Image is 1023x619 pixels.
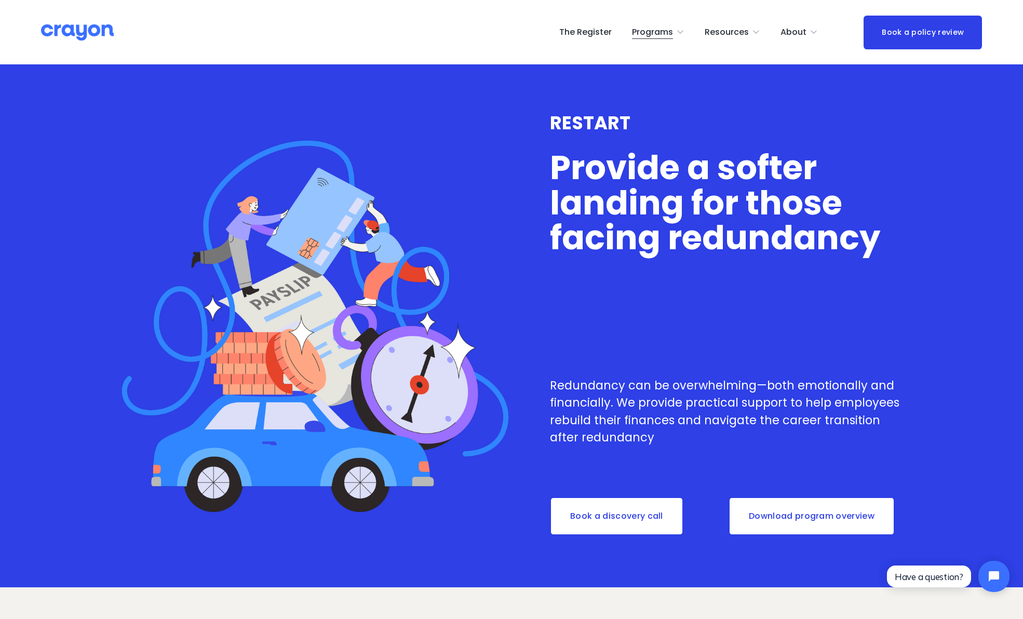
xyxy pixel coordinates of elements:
[780,25,806,40] span: About
[705,25,749,40] span: Resources
[550,497,683,535] a: Book a discovery call
[632,25,673,40] span: Programs
[729,497,895,535] a: Download program overview
[878,552,1018,601] iframe: Tidio Chat
[559,24,612,41] a: The Register
[780,24,818,41] a: folder dropdown
[550,377,901,447] p: Redundancy can be overwhelming—both emotionally and financially. We provide practical support to ...
[550,113,901,133] h3: RESTART
[864,16,982,49] a: Book a policy review
[41,23,114,42] img: Crayon
[705,24,760,41] a: folder dropdown
[550,150,901,255] h1: Provide a softer landing for those facing redundancy
[632,24,684,41] a: folder dropdown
